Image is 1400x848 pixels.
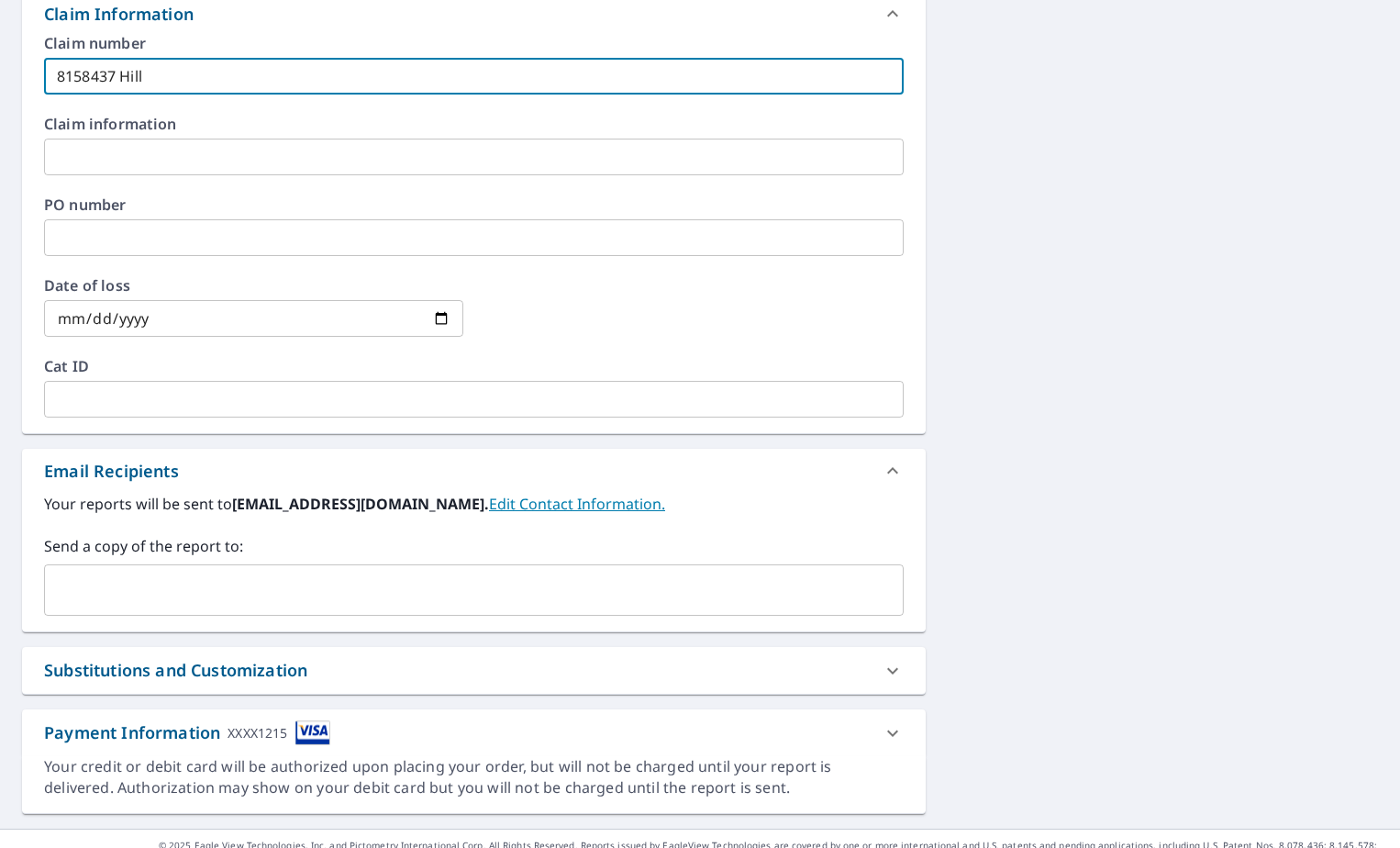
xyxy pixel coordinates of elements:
img: cardImage [295,720,330,745]
div: Your credit or debit card will be authorized upon placing your order, but will not be charged unt... [44,756,904,798]
div: XXXX1215 [228,720,287,745]
label: Send a copy of the report to: [44,535,904,557]
div: Payment InformationXXXX1215cardImage [22,709,926,756]
label: Claim information [44,117,904,131]
div: Payment Information [44,720,330,745]
label: PO number [44,197,904,212]
div: Email Recipients [44,459,179,484]
label: Claim number [44,36,904,50]
div: Email Recipients [22,449,926,493]
label: Cat ID [44,359,904,374]
div: Substitutions and Customization [22,647,926,694]
div: Claim Information [44,2,194,27]
label: Your reports will be sent to [44,493,904,515]
div: Substitutions and Customization [44,658,307,683]
b: [EMAIL_ADDRESS][DOMAIN_NAME]. [232,494,489,514]
a: EditContactInfo [489,494,665,514]
label: Date of loss [44,278,463,293]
